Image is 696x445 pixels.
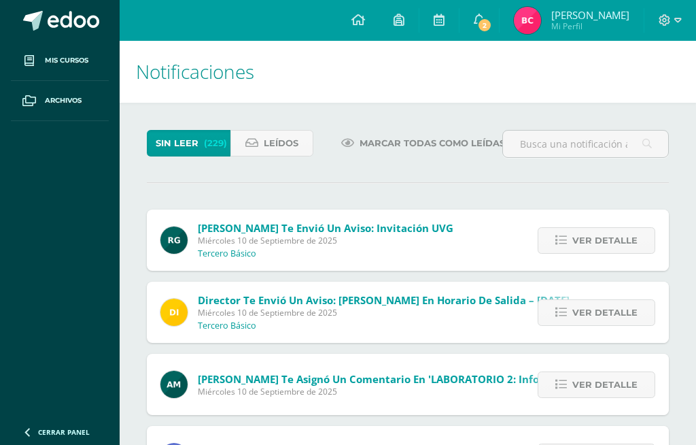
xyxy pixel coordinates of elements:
span: Ver detalle [572,228,638,253]
input: Busca una notificación aquí [503,131,668,157]
span: Archivos [45,95,82,106]
a: Leídos [230,130,314,156]
img: 6e92675d869eb295716253c72d38e6e7.png [160,371,188,398]
img: f0b35651ae50ff9c693c4cbd3f40c4bb.png [160,299,188,326]
a: Marcar todas como leídas [324,130,522,156]
span: Sin leer [156,131,198,156]
span: [PERSON_NAME] [551,8,629,22]
span: Miércoles 10 de Septiembre de 2025 [198,307,570,318]
span: Marcar todas como leídas [360,131,505,156]
p: Tercero Básico [198,248,256,259]
img: 24ef3269677dd7dd963c57b86ff4a022.png [160,227,188,254]
a: Archivos [11,81,109,121]
span: Mis cursos [45,55,88,66]
span: [PERSON_NAME] te envió un aviso: Invitación UVG [198,221,453,235]
img: f158ea1a507f5a9f5d8e34389c80aff3.png [514,7,541,34]
span: Director te envió un aviso: [PERSON_NAME] en horario de salida – [DATE] [198,293,570,307]
span: Cerrar panel [38,427,90,437]
span: Leídos [264,131,298,156]
span: Ver detalle [572,300,638,325]
a: Mis cursos [11,41,109,81]
span: Mi Perfil [551,20,629,32]
p: Tercero Básico [198,320,256,331]
span: (229) [204,131,227,156]
a: Sin leer(229) [147,130,230,156]
span: Notificaciones [136,59,254,84]
span: Miércoles 10 de Septiembre de 2025 [198,235,453,246]
span: 2 [477,18,492,33]
span: Ver detalle [572,372,638,397]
